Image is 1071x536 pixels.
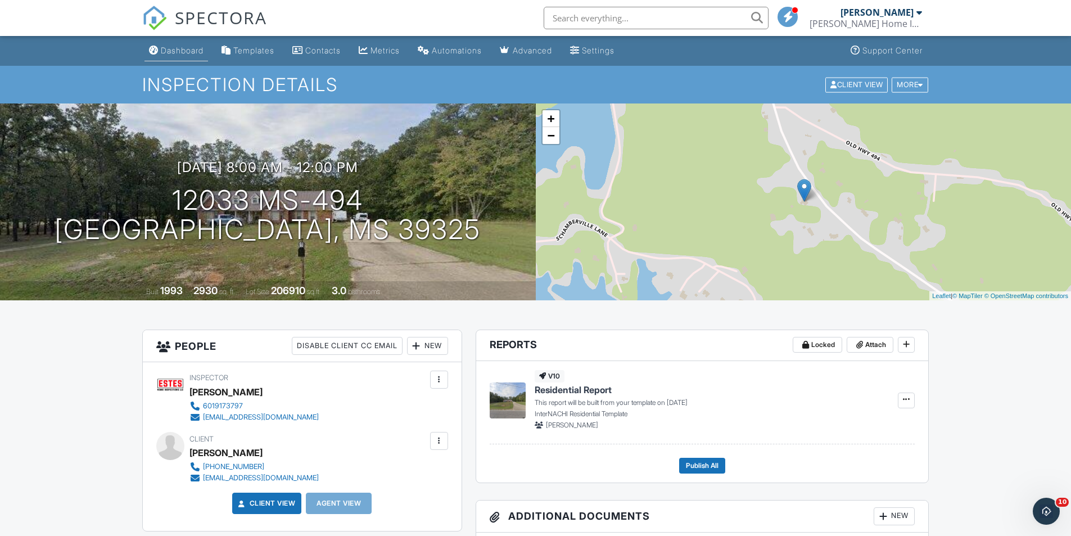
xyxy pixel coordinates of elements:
div: Dashboard [161,46,204,55]
a: [EMAIL_ADDRESS][DOMAIN_NAME] [189,472,319,484]
div: New [407,337,448,355]
div: 1993 [160,285,183,296]
a: Automations (Basic) [413,40,486,61]
a: Zoom out [543,127,559,144]
div: [PERSON_NAME] [189,444,263,461]
span: sq. ft. [219,287,235,296]
div: [PERSON_NAME] [189,384,263,400]
div: Client View [825,77,888,92]
span: sq.ft. [307,287,321,296]
a: Leaflet [932,292,951,299]
span: Built [146,287,159,296]
div: | [929,291,1071,301]
span: bathrooms [348,287,380,296]
div: [EMAIL_ADDRESS][DOMAIN_NAME] [203,413,319,422]
div: Advanced [513,46,552,55]
span: 10 [1056,498,1069,507]
div: Contacts [305,46,341,55]
div: [PHONE_NUMBER] [203,462,264,471]
a: Dashboard [144,40,208,61]
span: Client [189,435,214,443]
div: More [892,77,928,92]
div: Templates [233,46,274,55]
a: Client View [824,80,891,88]
h3: [DATE] 8:00 am - 12:00 pm [177,160,358,175]
div: 6019173797 [203,402,243,411]
a: © MapTiler [952,292,983,299]
span: Lot Size [246,287,269,296]
h3: People [143,330,462,362]
input: Search everything... [544,7,769,29]
div: Disable Client CC Email [292,337,403,355]
h1: Inspection Details [142,75,929,94]
a: Client View [236,498,296,509]
iframe: Intercom live chat [1033,498,1060,525]
a: Templates [217,40,279,61]
a: © OpenStreetMap contributors [984,292,1068,299]
div: 2930 [193,285,218,296]
div: Support Center [862,46,923,55]
a: Advanced [495,40,557,61]
div: Metrics [370,46,400,55]
a: SPECTORA [142,15,267,39]
div: Settings [582,46,614,55]
div: [PERSON_NAME] [840,7,914,18]
span: SPECTORA [175,6,267,29]
div: [EMAIL_ADDRESS][DOMAIN_NAME] [203,474,319,483]
span: Inspector [189,373,228,382]
a: [PHONE_NUMBER] [189,461,319,472]
a: Zoom in [543,110,559,127]
a: 6019173797 [189,400,319,412]
a: Settings [566,40,619,61]
div: Estes Home Inspections [810,18,922,29]
a: Contacts [288,40,345,61]
h1: 12033 MS-494 [GEOGRAPHIC_DATA], MS 39325 [55,186,481,245]
div: 3.0 [332,285,346,296]
a: Metrics [354,40,404,61]
a: Support Center [846,40,927,61]
div: New [874,507,915,525]
h3: Additional Documents [476,501,929,533]
div: 206910 [271,285,305,296]
div: Automations [432,46,482,55]
img: The Best Home Inspection Software - Spectora [142,6,167,30]
a: [EMAIL_ADDRESS][DOMAIN_NAME] [189,412,319,423]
